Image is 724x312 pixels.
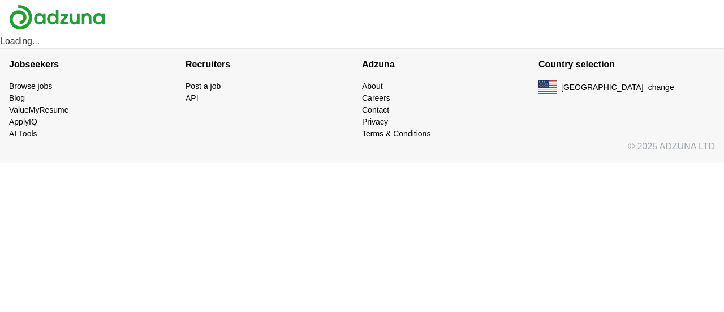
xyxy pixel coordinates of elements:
a: Privacy [362,117,388,126]
a: ApplyIQ [9,117,37,126]
a: About [362,82,383,91]
img: Adzuna logo [9,5,105,30]
a: Careers [362,93,390,102]
a: ValueMyResume [9,105,69,114]
a: Browse jobs [9,82,52,91]
a: API [186,93,199,102]
span: [GEOGRAPHIC_DATA] [561,82,644,93]
button: change [648,82,674,93]
a: Blog [9,93,25,102]
img: US flag [538,80,557,94]
a: Terms & Conditions [362,129,430,138]
a: Contact [362,105,389,114]
a: AI Tools [9,129,37,138]
h4: Country selection [538,49,715,80]
a: Post a job [186,82,221,91]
